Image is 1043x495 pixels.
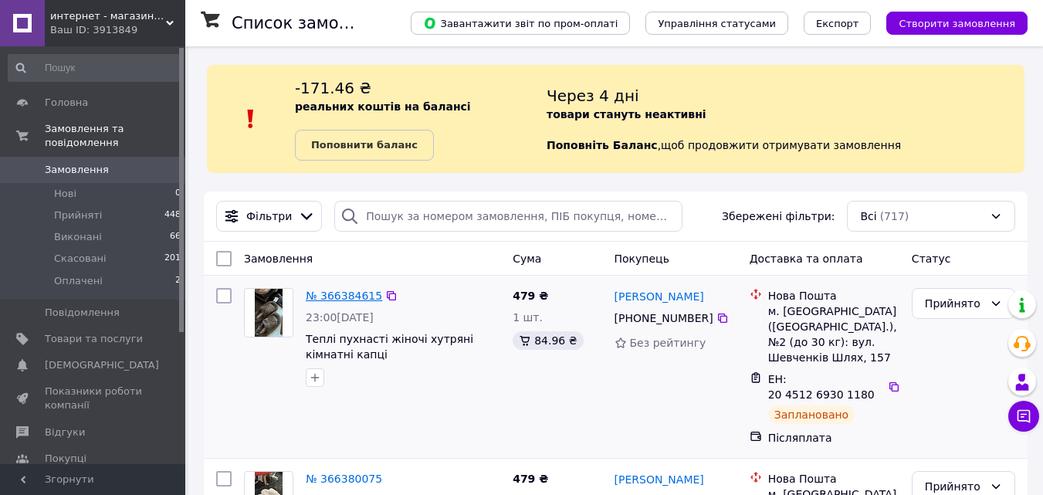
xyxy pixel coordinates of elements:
[768,430,899,446] div: Післяплата
[311,139,418,151] b: Поповнити баланс
[232,14,388,32] h1: Список замовлень
[45,358,159,372] span: [DEMOGRAPHIC_DATA]
[334,201,682,232] input: Пошук за номером замовлення, ПІБ покупця, номером телефону, Email, номером накладної
[306,473,382,485] a: № 366380075
[244,253,313,265] span: Замовлення
[54,187,76,201] span: Нові
[295,130,434,161] a: Поповнити баланс
[513,311,543,324] span: 1 шт.
[816,18,859,29] span: Експорт
[175,274,181,288] span: 2
[513,331,583,350] div: 84.96 ₴
[239,107,262,131] img: :exclamation:
[513,253,541,265] span: Cума
[306,333,473,376] a: Теплі пухнасті жіночі хутряні кімнатні капці ([GEOGRAPHIC_DATA])
[306,290,382,302] a: № 366384615
[804,12,872,35] button: Експорт
[50,9,166,23] span: интернет - магазин BESHIR
[547,139,658,151] b: Поповніть Баланс
[54,230,102,244] span: Виконані
[871,16,1028,29] a: Створити замовлення
[54,252,107,266] span: Скасовані
[611,307,716,329] div: [PHONE_NUMBER]
[175,187,181,201] span: 0
[164,209,181,222] span: 448
[658,18,776,29] span: Управління статусами
[170,230,181,244] span: 66
[54,209,102,222] span: Прийняті
[899,18,1015,29] span: Створити замовлення
[630,337,706,349] span: Без рейтингу
[912,253,951,265] span: Статус
[615,472,704,487] a: [PERSON_NAME]
[54,274,103,288] span: Оплачені
[306,311,374,324] span: 23:00[DATE]
[45,122,185,150] span: Замовлення та повідомлення
[750,253,863,265] span: Доставка та оплата
[255,289,282,337] img: Фото товару
[244,288,293,337] a: Фото товару
[513,290,548,302] span: 479 ₴
[768,303,899,365] div: м. [GEOGRAPHIC_DATA] ([GEOGRAPHIC_DATA].), №2 (до 30 кг): вул. Шевченків Шлях, 157
[411,12,630,35] button: Завантажити звіт по пром-оплаті
[860,209,876,224] span: Всі
[547,108,706,120] b: товари стануть неактивні
[513,473,548,485] span: 479 ₴
[45,163,109,177] span: Замовлення
[45,96,88,110] span: Головна
[423,16,618,30] span: Завантажити звіт по пром-оплаті
[615,253,669,265] span: Покупець
[768,288,899,303] div: Нова Пошта
[45,452,86,466] span: Покупці
[925,295,984,312] div: Прийнято
[547,86,639,105] span: Через 4 дні
[615,289,704,304] a: [PERSON_NAME]
[45,385,143,412] span: Показники роботи компанії
[880,210,909,222] span: (717)
[45,425,85,439] span: Відгуки
[8,54,182,82] input: Пошук
[645,12,788,35] button: Управління статусами
[722,209,835,224] span: Збережені фільтри:
[246,209,292,224] span: Фільтри
[50,23,185,37] div: Ваш ID: 3913849
[768,405,855,424] div: Заплановано
[45,306,120,320] span: Повідомлення
[547,77,1024,161] div: , щоб продовжити отримувати замовлення
[295,79,371,97] span: -171.46 ₴
[164,252,181,266] span: 201
[45,332,143,346] span: Товари та послуги
[768,373,875,401] span: ЕН: 20 4512 6930 1180
[886,12,1028,35] button: Створити замовлення
[768,471,899,487] div: Нова Пошта
[925,478,984,495] div: Прийнято
[1008,401,1039,432] button: Чат з покупцем
[295,100,471,113] b: реальних коштів на балансі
